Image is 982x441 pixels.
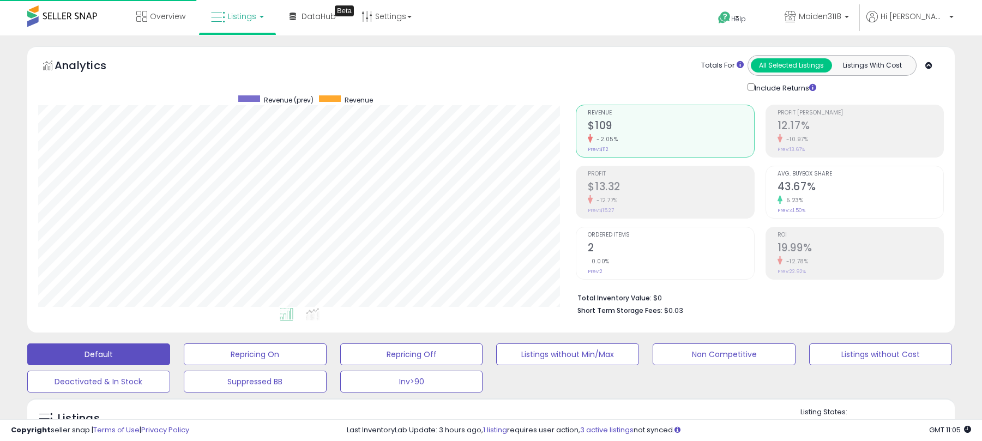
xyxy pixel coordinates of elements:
[778,232,943,238] span: ROI
[588,180,754,195] h2: $13.32
[778,146,805,153] small: Prev: 13.67%
[11,425,51,435] strong: Copyright
[580,425,634,435] a: 3 active listings
[751,58,832,73] button: All Selected Listings
[264,95,314,105] span: Revenue (prev)
[731,14,746,23] span: Help
[929,425,971,435] span: 2025-09-15 11:05 GMT
[881,11,946,22] span: Hi [PERSON_NAME]
[340,371,483,392] button: Inv>90
[739,81,829,94] div: Include Returns
[11,425,189,436] div: seller snap | |
[778,241,943,256] h2: 19.99%
[588,257,610,265] small: 0.00%
[228,11,256,22] span: Listings
[577,291,936,304] li: $0
[588,119,754,134] h2: $109
[709,3,767,35] a: Help
[588,268,603,275] small: Prev: 2
[718,11,731,25] i: Get Help
[588,241,754,256] h2: 2
[27,343,170,365] button: Default
[588,207,614,214] small: Prev: $15.27
[335,5,354,16] div: Tooltip anchor
[778,119,943,134] h2: 12.17%
[577,306,662,315] b: Short Term Storage Fees:
[653,343,796,365] button: Non Competitive
[340,343,483,365] button: Repricing Off
[799,11,841,22] span: Maiden3118
[577,293,652,303] b: Total Inventory Value:
[588,110,754,116] span: Revenue
[800,407,955,418] p: Listing States:
[593,196,618,204] small: -12.77%
[778,268,806,275] small: Prev: 22.92%
[782,196,804,204] small: 5.23%
[701,61,744,71] div: Totals For
[496,343,639,365] button: Listings without Min/Max
[664,305,683,316] span: $0.03
[302,11,336,22] span: DataHub
[866,11,954,35] a: Hi [PERSON_NAME]
[588,232,754,238] span: Ordered Items
[150,11,185,22] span: Overview
[141,425,189,435] a: Privacy Policy
[782,257,809,265] small: -12.78%
[778,110,943,116] span: Profit [PERSON_NAME]
[778,180,943,195] h2: 43.67%
[588,146,609,153] small: Prev: $112
[93,425,140,435] a: Terms of Use
[58,411,100,426] h5: Listings
[593,135,618,143] small: -2.05%
[778,171,943,177] span: Avg. Buybox Share
[55,58,128,76] h5: Analytics
[184,371,327,392] button: Suppressed BB
[588,171,754,177] span: Profit
[832,58,913,73] button: Listings With Cost
[347,425,971,436] div: Last InventoryLab Update: 3 hours ago, requires user action, not synced.
[778,207,805,214] small: Prev: 41.50%
[483,425,507,435] a: 1 listing
[27,371,170,392] button: Deactivated & In Stock
[782,135,809,143] small: -10.97%
[184,343,327,365] button: Repricing On
[809,343,952,365] button: Listings without Cost
[345,95,373,105] span: Revenue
